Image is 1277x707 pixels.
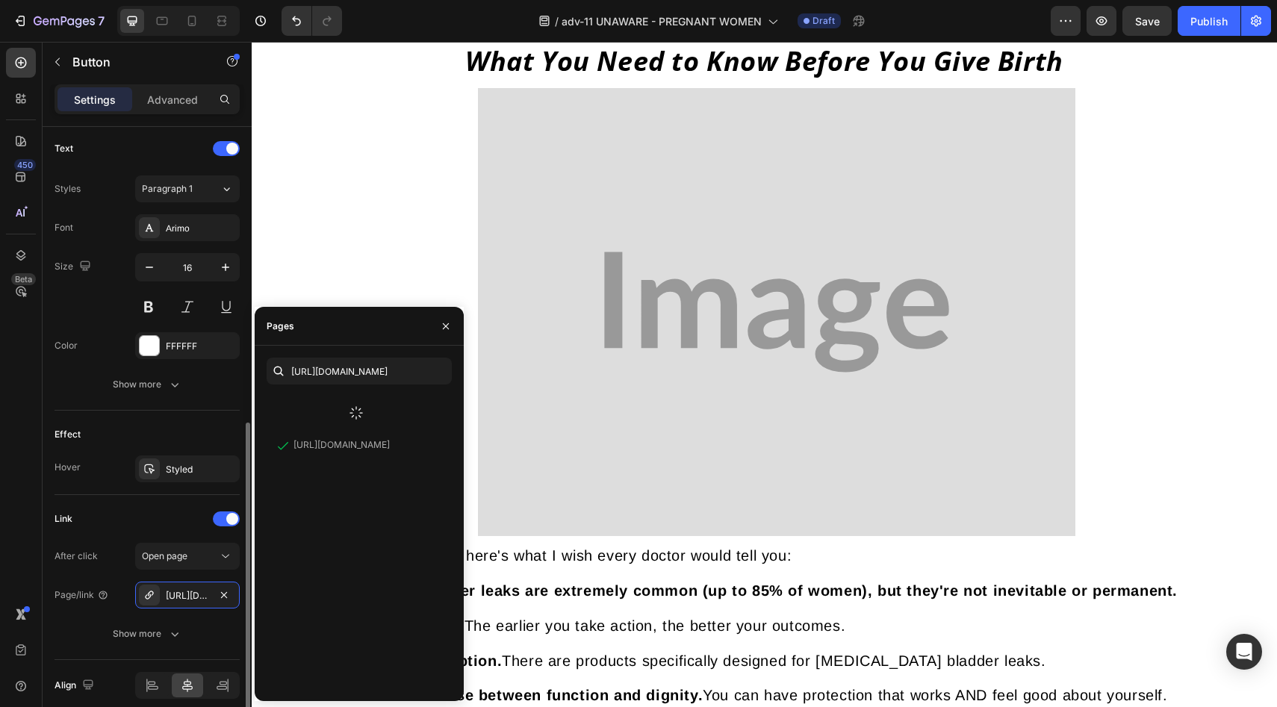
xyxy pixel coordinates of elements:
button: Open page [135,543,240,570]
span: Open page [142,550,187,561]
button: Show more [55,620,240,647]
div: 450 [14,159,36,171]
div: Publish [1190,13,1228,29]
div: Hover [55,461,81,474]
div: Styles [55,182,81,196]
div: Undo/Redo [282,6,342,36]
div: Arimo [166,222,236,235]
p: 7 [98,12,105,30]
div: Effect [55,428,81,441]
div: Text [55,142,73,155]
input: Insert link or search [267,358,452,384]
div: FFFFFF [166,340,236,353]
button: Paragraph 1 [135,175,240,202]
button: Publish [1178,6,1240,36]
div: Color [55,339,78,352]
p: Advanced [147,92,198,108]
div: [URL][DOMAIN_NAME] [166,589,209,602]
span: Save [1135,15,1160,28]
div: Beta [11,273,36,285]
p: Settings [74,92,116,108]
div: Page/link [55,588,109,602]
div: Link [55,512,72,526]
div: Font [55,221,73,234]
span: adv-11 UNAWARE - PREGNANT WOMEN [562,13,762,29]
div: Pages [267,320,294,333]
span: Paragraph 1 [142,182,193,196]
span: Draft [813,14,835,28]
div: Styled [166,463,236,476]
button: 7 [6,6,111,36]
div: After click [55,549,98,563]
span: / [555,13,559,29]
div: Align [55,676,97,696]
div: Open Intercom Messenger [1226,634,1262,670]
iframe: Design area [252,42,1277,707]
p: Button [72,53,199,71]
div: Size [55,257,94,277]
div: Show more [113,377,182,392]
div: [URL][DOMAIN_NAME] [293,438,390,452]
button: Show more [55,371,240,398]
button: Save [1122,6,1172,36]
div: Show more [113,626,182,641]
